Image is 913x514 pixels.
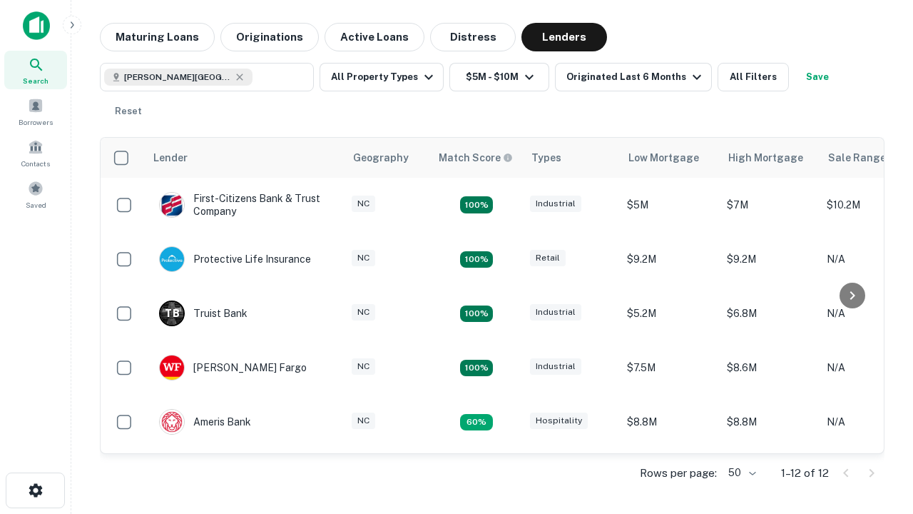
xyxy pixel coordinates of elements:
[720,395,820,449] td: $8.8M
[530,250,566,266] div: Retail
[325,23,424,51] button: Active Loans
[620,138,720,178] th: Low Mortgage
[720,449,820,503] td: $9.2M
[439,150,513,166] div: Capitalize uses an advanced AI algorithm to match your search with the best lender. The match sco...
[566,69,705,86] div: Originated Last 6 Months
[460,251,493,268] div: Matching Properties: 2, hasApolloMatch: undefined
[720,138,820,178] th: High Mortgage
[345,138,430,178] th: Geography
[640,465,717,482] p: Rows per page:
[531,149,561,166] div: Types
[145,138,345,178] th: Lender
[159,246,311,272] div: Protective Life Insurance
[620,341,720,395] td: $7.5M
[523,138,620,178] th: Types
[26,199,46,211] span: Saved
[159,355,307,381] div: [PERSON_NAME] Fargo
[165,306,179,321] p: T B
[352,304,375,321] div: NC
[728,149,803,166] div: High Mortgage
[620,232,720,286] td: $9.2M
[530,358,581,375] div: Industrial
[21,158,50,169] span: Contacts
[352,413,375,429] div: NC
[521,23,607,51] button: Lenders
[828,149,886,166] div: Sale Range
[4,92,67,131] a: Borrowers
[160,410,184,434] img: picture
[620,286,720,341] td: $5.2M
[720,178,820,232] td: $7M
[353,149,409,166] div: Geography
[352,250,375,266] div: NC
[720,341,820,395] td: $8.6M
[530,304,581,321] div: Industrial
[628,149,699,166] div: Low Mortgage
[160,356,184,380] img: picture
[153,149,188,166] div: Lender
[320,63,444,91] button: All Property Types
[781,465,829,482] p: 1–12 of 12
[23,75,49,86] span: Search
[23,11,50,40] img: capitalize-icon.png
[124,71,231,84] span: [PERSON_NAME][GEOGRAPHIC_DATA], [GEOGRAPHIC_DATA]
[530,413,588,429] div: Hospitality
[795,63,840,91] button: Save your search to get updates of matches that match your search criteria.
[620,178,720,232] td: $5M
[439,150,510,166] h6: Match Score
[720,232,820,286] td: $9.2M
[352,196,375,212] div: NC
[720,286,820,341] td: $6.8M
[555,63,712,91] button: Originated Last 6 Months
[620,395,720,449] td: $8.8M
[106,97,151,126] button: Reset
[160,193,184,217] img: picture
[220,23,319,51] button: Originations
[430,23,516,51] button: Distress
[842,354,913,423] iframe: Chat Widget
[460,360,493,377] div: Matching Properties: 2, hasApolloMatch: undefined
[620,449,720,503] td: $9.2M
[159,301,248,326] div: Truist Bank
[723,463,758,483] div: 50
[718,63,789,91] button: All Filters
[4,175,67,213] a: Saved
[352,358,375,375] div: NC
[460,196,493,213] div: Matching Properties: 2, hasApolloMatch: undefined
[530,196,581,212] div: Industrial
[4,51,67,89] a: Search
[159,409,251,435] div: Ameris Bank
[4,133,67,172] a: Contacts
[160,247,184,271] img: picture
[19,116,53,128] span: Borrowers
[460,414,493,431] div: Matching Properties: 1, hasApolloMatch: undefined
[159,192,330,218] div: First-citizens Bank & Trust Company
[100,23,215,51] button: Maturing Loans
[430,138,523,178] th: Capitalize uses an advanced AI algorithm to match your search with the best lender. The match sco...
[460,306,493,323] div: Matching Properties: 3, hasApolloMatch: undefined
[449,63,549,91] button: $5M - $10M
